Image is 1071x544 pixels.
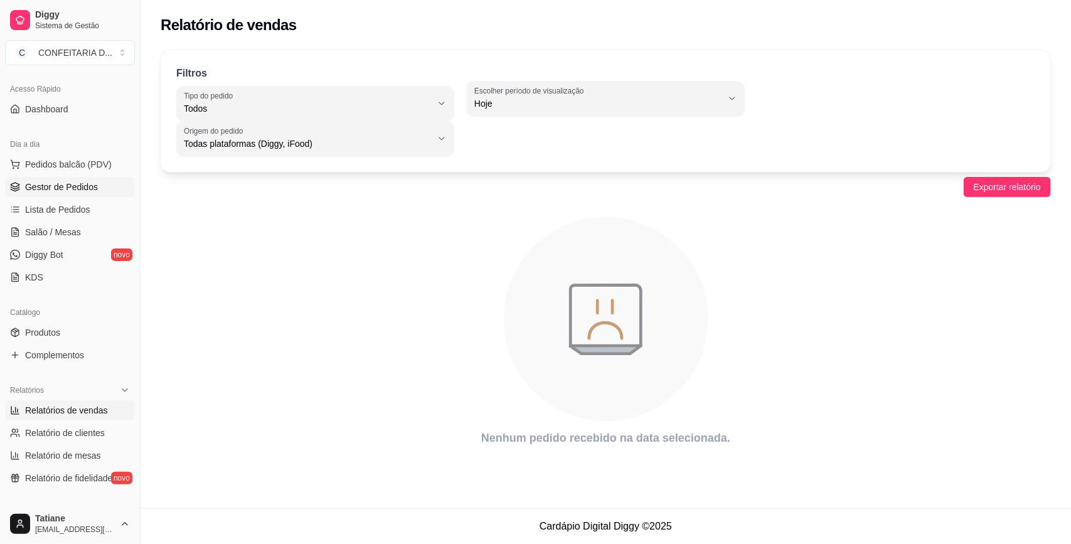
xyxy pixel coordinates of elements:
[474,97,722,110] span: Hoje
[35,513,115,525] span: Tatiane
[5,345,135,365] a: Complementos
[5,503,135,523] div: Gerenciar
[25,248,63,261] span: Diggy Bot
[25,449,101,462] span: Relatório de mesas
[5,400,135,420] a: Relatórios de vendas
[5,134,135,154] div: Dia a dia
[38,46,112,59] div: CONFEITARIA D ...
[25,181,98,193] span: Gestor de Pedidos
[5,99,135,119] a: Dashboard
[161,210,1051,429] div: animation
[25,326,60,339] span: Produtos
[176,66,207,81] p: Filtros
[5,302,135,323] div: Catálogo
[25,158,112,171] span: Pedidos balcão (PDV)
[5,5,135,35] a: DiggySistema de Gestão
[5,423,135,443] a: Relatório de clientes
[974,180,1041,194] span: Exportar relatório
[5,79,135,99] div: Acesso Rápido
[5,40,135,65] button: Select a team
[5,177,135,197] a: Gestor de Pedidos
[5,154,135,174] button: Pedidos balcão (PDV)
[25,427,105,439] span: Relatório de clientes
[10,385,44,395] span: Relatórios
[964,177,1051,197] button: Exportar relatório
[25,103,68,115] span: Dashboard
[161,15,297,35] h2: Relatório de vendas
[35,21,130,31] span: Sistema de Gestão
[5,323,135,343] a: Produtos
[5,267,135,287] a: KDS
[25,472,112,484] span: Relatório de fidelidade
[5,468,135,488] a: Relatório de fidelidadenovo
[35,525,115,535] span: [EMAIL_ADDRESS][DOMAIN_NAME]
[184,125,247,136] label: Origem do pedido
[25,271,43,284] span: KDS
[5,200,135,220] a: Lista de Pedidos
[176,121,454,156] button: Origem do pedidoTodas plataformas (Diggy, iFood)
[25,203,90,216] span: Lista de Pedidos
[5,445,135,466] a: Relatório de mesas
[16,46,28,59] span: C
[5,509,135,539] button: Tatiane[EMAIL_ADDRESS][DOMAIN_NAME]
[25,349,84,361] span: Complementos
[184,137,432,150] span: Todas plataformas (Diggy, iFood)
[474,85,588,96] label: Escolher período de visualização
[184,102,432,115] span: Todos
[161,429,1051,447] article: Nenhum pedido recebido na data selecionada.
[141,508,1071,544] footer: Cardápio Digital Diggy © 2025
[176,86,454,121] button: Tipo do pedidoTodos
[467,81,745,116] button: Escolher período de visualizaçãoHoje
[25,404,108,417] span: Relatórios de vendas
[35,9,130,21] span: Diggy
[25,226,81,238] span: Salão / Mesas
[5,222,135,242] a: Salão / Mesas
[184,90,237,101] label: Tipo do pedido
[5,245,135,265] a: Diggy Botnovo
